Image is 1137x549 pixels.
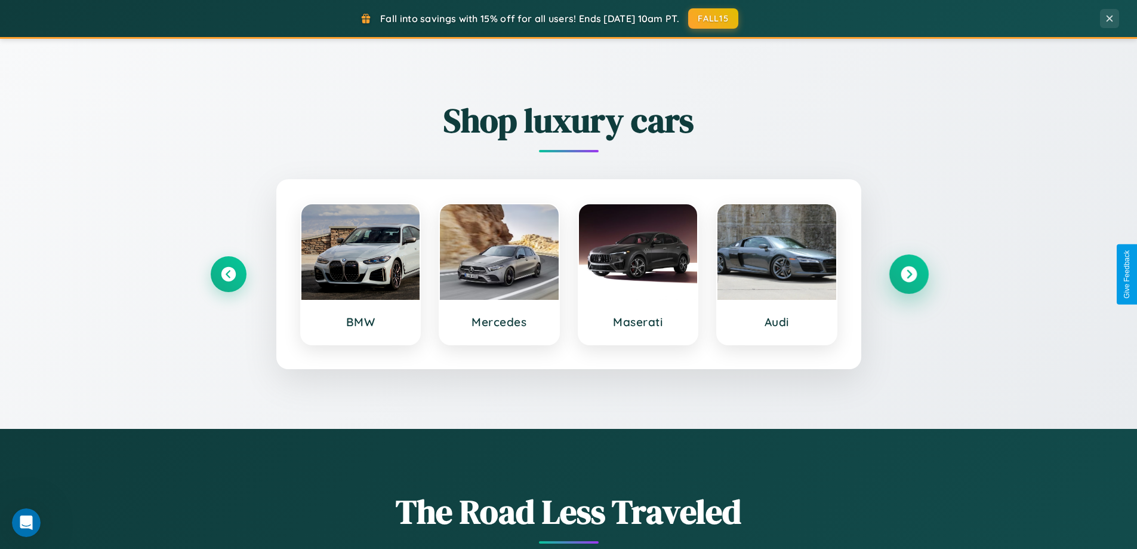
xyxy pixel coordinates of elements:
[313,315,408,329] h3: BMW
[729,315,824,329] h3: Audi
[1123,250,1131,299] div: Give Feedback
[12,508,41,537] iframe: Intercom live chat
[211,489,927,535] h1: The Road Less Traveled
[591,315,686,329] h3: Maserati
[688,8,738,29] button: FALL15
[452,315,547,329] h3: Mercedes
[211,97,927,143] h2: Shop luxury cars
[380,13,679,24] span: Fall into savings with 15% off for all users! Ends [DATE] 10am PT.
